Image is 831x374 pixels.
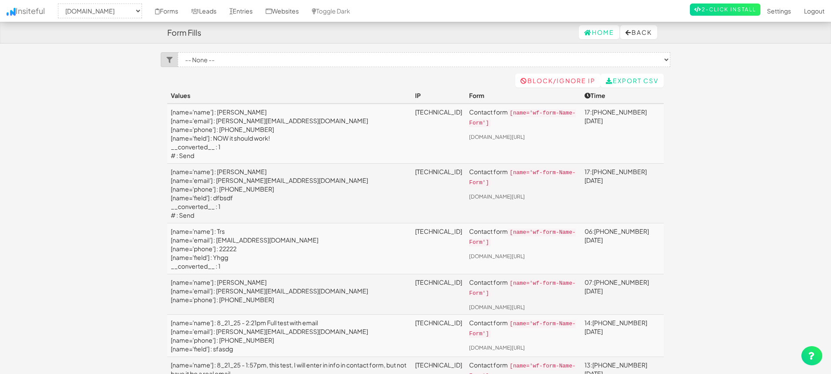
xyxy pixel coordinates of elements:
td: [name='name'] : [PERSON_NAME] [name='email'] : [PERSON_NAME][EMAIL_ADDRESS][DOMAIN_NAME] [name='p... [167,274,412,315]
a: [DOMAIN_NAME][URL] [469,304,525,310]
code: [name='wf-form-Name-Form'] [469,169,575,187]
code: [name='wf-form-Name-Form'] [469,320,575,338]
th: Form [466,88,581,104]
td: 06:[PHONE_NUMBER][DATE] [581,223,664,274]
td: 14:[PHONE_NUMBER][DATE] [581,314,664,357]
a: Block/Ignore IP [515,74,601,88]
a: [DOMAIN_NAME][URL] [469,134,525,140]
td: [name='name'] : Trs [name='email'] : [EMAIL_ADDRESS][DOMAIN_NAME] [name='phone'] : 22222 [name='f... [167,223,412,274]
code: [name='wf-form-Name-Form'] [469,109,575,127]
th: IP [412,88,466,104]
td: 17:[PHONE_NUMBER][DATE] [581,104,664,164]
code: [name='wf-form-Name-Form'] [469,280,575,297]
a: [DOMAIN_NAME][URL] [469,344,525,351]
img: icon.png [7,8,16,16]
p: Contact form [469,318,578,338]
a: 2-Click Install [690,3,760,16]
a: [TECHNICAL_ID] [415,108,462,116]
th: Time [581,88,664,104]
a: Export CSV [601,74,664,88]
a: [TECHNICAL_ID] [415,168,462,175]
td: [name='name'] : 8_21_25 - 2:21pm Full test with email [name='email'] : [PERSON_NAME][EMAIL_ADDRES... [167,314,412,357]
a: Home [579,25,619,39]
td: [name='name'] : [PERSON_NAME] [name='email'] : [PERSON_NAME][EMAIL_ADDRESS][DOMAIN_NAME] [name='p... [167,164,412,223]
a: [DOMAIN_NAME][URL] [469,193,525,200]
a: [TECHNICAL_ID] [415,278,462,286]
h4: Form Fills [167,28,201,37]
td: [name='name'] : [PERSON_NAME] [name='email'] : [PERSON_NAME][EMAIL_ADDRESS][DOMAIN_NAME] [name='p... [167,104,412,164]
a: [TECHNICAL_ID] [415,227,462,235]
p: Contact form [469,278,578,298]
p: Contact form [469,108,578,128]
th: Values [167,88,412,104]
p: Contact form [469,227,578,247]
td: 07:[PHONE_NUMBER][DATE] [581,274,664,315]
p: Contact form [469,167,578,187]
button: Back [620,25,657,39]
a: [TECHNICAL_ID] [415,319,462,327]
code: [name='wf-form-Name-Form'] [469,229,575,246]
td: 17:[PHONE_NUMBER][DATE] [581,164,664,223]
a: [DOMAIN_NAME][URL] [469,253,525,259]
a: [TECHNICAL_ID] [415,361,462,369]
